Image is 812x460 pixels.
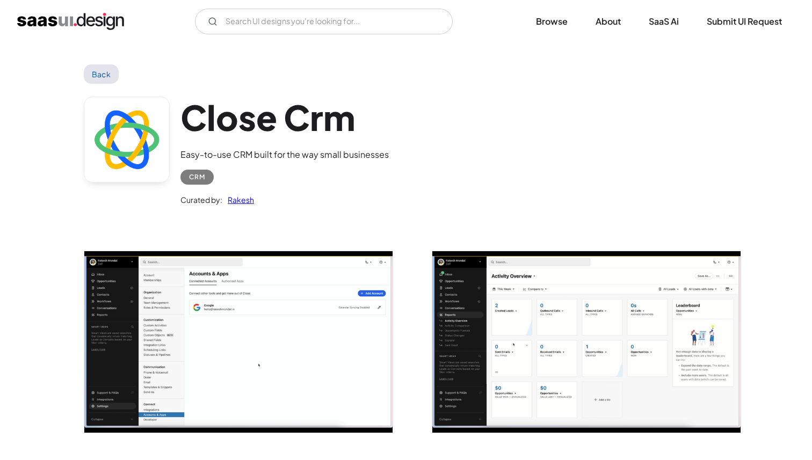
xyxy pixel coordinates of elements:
a: Browse [523,10,581,33]
img: 667d3e72458bb01af5b69844_close%20crm%20acounts%20apps.png [84,251,393,433]
div: Curated by: [180,193,222,206]
a: SaaS Ai [636,10,692,33]
img: 667d3e727404bb2e04c0ed5e_close%20crm%20activity%20overview.png [432,251,741,433]
div: Easy-to-use CRM built for the way small businesses [180,148,389,161]
div: CRM [189,171,205,184]
form: Email Form [195,9,453,34]
input: Search UI designs you're looking for... [195,9,453,34]
a: open lightbox [432,251,741,433]
a: home [17,13,124,30]
a: open lightbox [84,251,393,433]
h1: Close Crm [180,97,389,138]
a: Rakesh [222,193,254,206]
a: About [583,10,634,33]
a: Submit UI Request [694,10,795,33]
a: Back [84,64,119,84]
